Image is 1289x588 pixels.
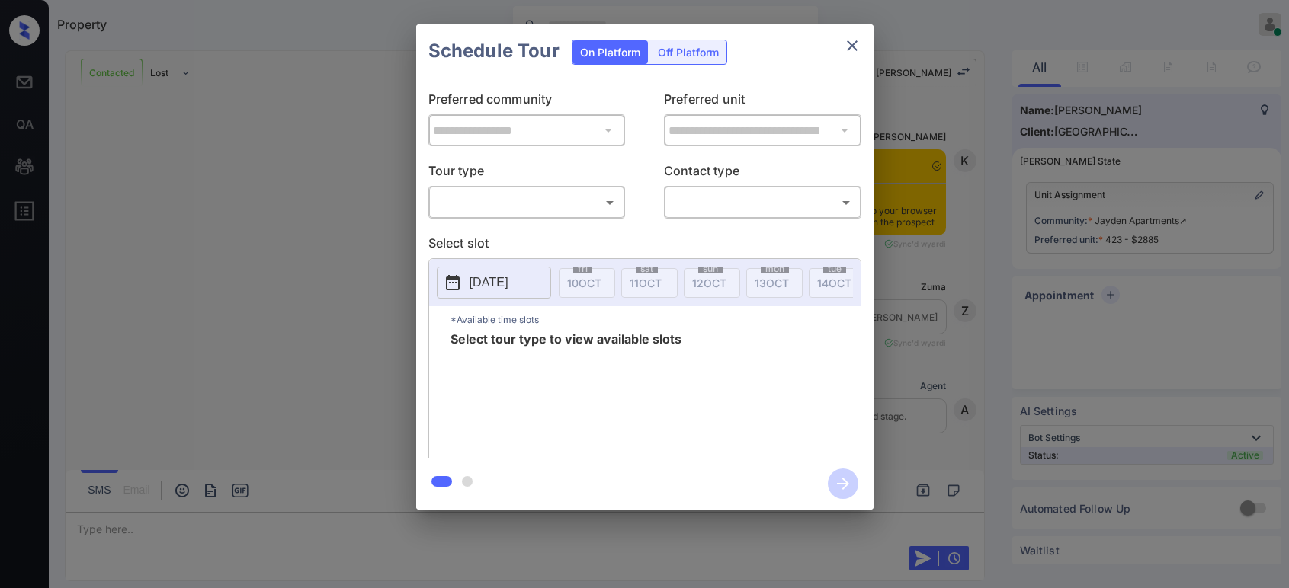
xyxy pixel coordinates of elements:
p: *Available time slots [451,306,861,333]
button: close [837,30,867,61]
p: Tour type [428,161,626,186]
span: Select tour type to view available slots [451,333,681,455]
p: Select slot [428,234,861,258]
p: Preferred community [428,90,626,114]
h2: Schedule Tour [416,24,572,78]
p: [DATE] [470,273,508,292]
p: Contact type [664,161,861,186]
div: On Platform [572,40,648,64]
div: Off Platform [650,40,726,64]
button: [DATE] [437,267,551,299]
p: Preferred unit [664,90,861,114]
